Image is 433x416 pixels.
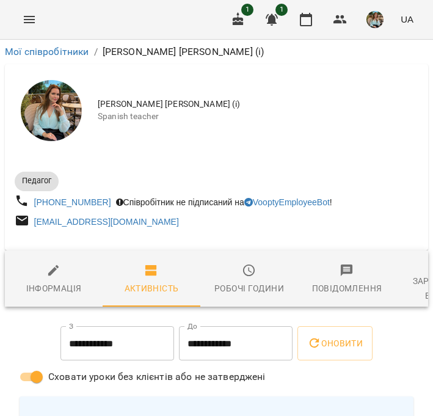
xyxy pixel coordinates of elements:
div: Співробітник не підписаний на ! [114,194,335,211]
button: Оновити [297,326,373,360]
img: Киречук Валерія Володимирівна (і) [21,80,82,141]
div: Активність [125,281,179,296]
img: 856b7ccd7d7b6bcc05e1771fbbe895a7.jfif [366,11,384,28]
button: UA [396,8,418,31]
span: Оновити [307,336,363,351]
div: Інформація [26,281,82,296]
a: [PHONE_NUMBER] [34,197,111,207]
span: [PERSON_NAME] [PERSON_NAME] (і) [98,98,418,111]
a: VooptyEmployeeBot [244,197,330,207]
a: [EMAIL_ADDRESS][DOMAIN_NAME] [34,217,179,227]
span: Сховати уроки без клієнтів або не затверджені [48,370,266,384]
div: Робочі години [214,281,284,296]
li: / [94,45,98,59]
p: [PERSON_NAME] [PERSON_NAME] (і) [103,45,264,59]
span: Педагог [15,175,59,186]
span: UA [401,13,413,26]
span: Spanish teacher [98,111,418,123]
span: 1 [275,4,288,16]
a: Мої співробітники [5,46,89,57]
span: 1 [241,4,253,16]
div: Повідомлення [312,281,382,296]
button: Menu [15,5,44,34]
nav: breadcrumb [5,45,428,59]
